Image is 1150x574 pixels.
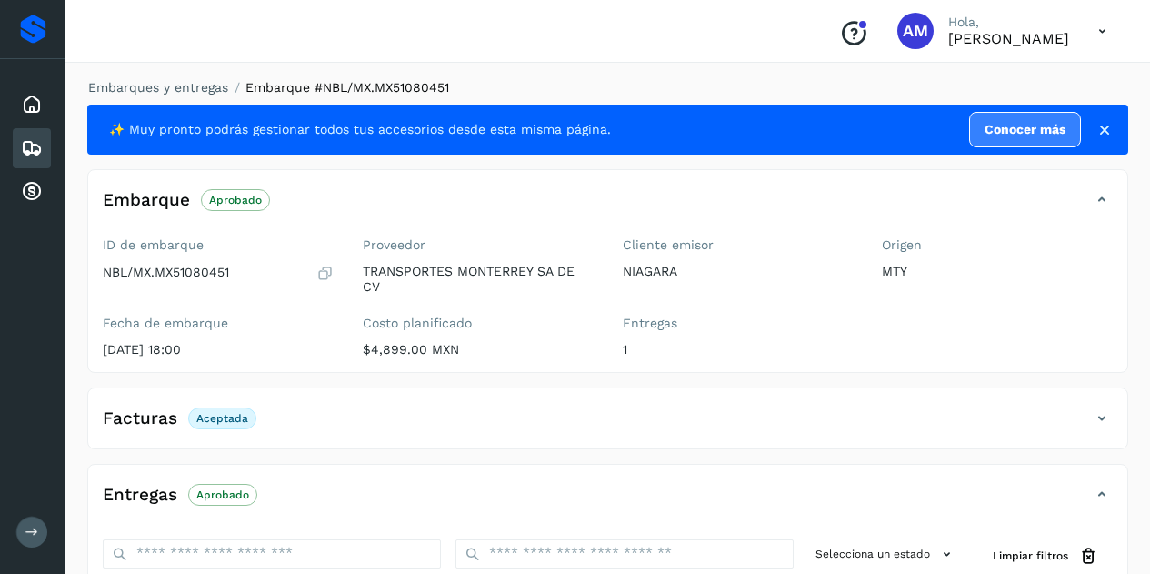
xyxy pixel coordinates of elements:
a: Embarques y entregas [88,80,228,95]
p: 1 [623,342,854,357]
h4: Entregas [103,485,177,506]
a: Conocer más [969,112,1081,147]
h4: Facturas [103,408,177,429]
label: Costo planificado [363,316,594,331]
span: ✨ Muy pronto podrás gestionar todos tus accesorios desde esta misma página. [109,120,611,139]
p: Aprobado [196,488,249,501]
div: FacturasAceptada [88,403,1127,448]
label: Origen [882,237,1113,253]
div: EntregasAprobado [88,479,1127,525]
div: EmbarqueAprobado [88,185,1127,230]
label: Fecha de embarque [103,316,334,331]
p: Aprobado [209,194,262,206]
button: Selecciona un estado [808,539,964,569]
p: Aceptada [196,412,248,425]
p: [DATE] 18:00 [103,342,334,357]
p: NBL/MX.MX51080451 [103,265,229,280]
p: Angele Monserrat Manriquez Bisuett [948,30,1069,47]
button: Limpiar filtros [978,539,1113,573]
p: NIAGARA [623,264,854,279]
div: Embarques [13,128,51,168]
p: $4,899.00 MXN [363,342,594,357]
p: MTY [882,264,1113,279]
div: Inicio [13,85,51,125]
p: Hola, [948,15,1069,30]
div: Cuentas por cobrar [13,172,51,212]
label: Cliente emisor [623,237,854,253]
h4: Embarque [103,190,190,211]
span: Embarque #NBL/MX.MX51080451 [245,80,449,95]
label: Entregas [623,316,854,331]
p: TRANSPORTES MONTERREY SA DE CV [363,264,594,295]
label: ID de embarque [103,237,334,253]
span: Limpiar filtros [993,548,1068,564]
label: Proveedor [363,237,594,253]
nav: breadcrumb [87,78,1128,97]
